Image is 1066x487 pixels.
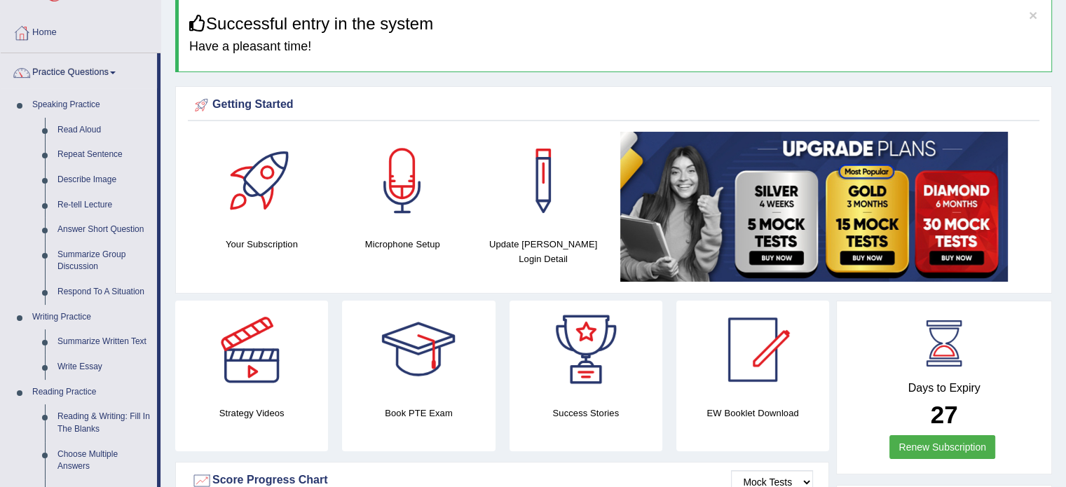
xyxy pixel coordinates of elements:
a: Practice Questions [1,53,157,88]
h4: Update [PERSON_NAME] Login Detail [480,237,607,266]
a: Writing Practice [26,305,157,330]
a: Read Aloud [51,118,157,143]
a: Renew Subscription [889,435,995,459]
a: Repeat Sentence [51,142,157,167]
b: 27 [931,401,958,428]
a: Describe Image [51,167,157,193]
a: Write Essay [51,355,157,380]
button: × [1029,8,1037,22]
h4: EW Booklet Download [676,406,829,420]
a: Re-tell Lecture [51,193,157,218]
a: Respond To A Situation [51,280,157,305]
div: Getting Started [191,95,1036,116]
a: Summarize Group Discussion [51,242,157,280]
a: Summarize Written Text [51,329,157,355]
a: Speaking Practice [26,92,157,118]
a: Reading Practice [26,380,157,405]
h4: Book PTE Exam [342,406,495,420]
h4: Success Stories [510,406,662,420]
h3: Successful entry in the system [189,15,1041,33]
a: Reading & Writing: Fill In The Blanks [51,404,157,441]
a: Answer Short Question [51,217,157,242]
a: Choose Multiple Answers [51,442,157,479]
h4: Microphone Setup [339,237,466,252]
img: small5.jpg [620,132,1008,282]
h4: Strategy Videos [175,406,328,420]
h4: Have a pleasant time! [189,40,1041,54]
h4: Days to Expiry [852,382,1036,395]
h4: Your Subscription [198,237,325,252]
a: Home [1,13,160,48]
